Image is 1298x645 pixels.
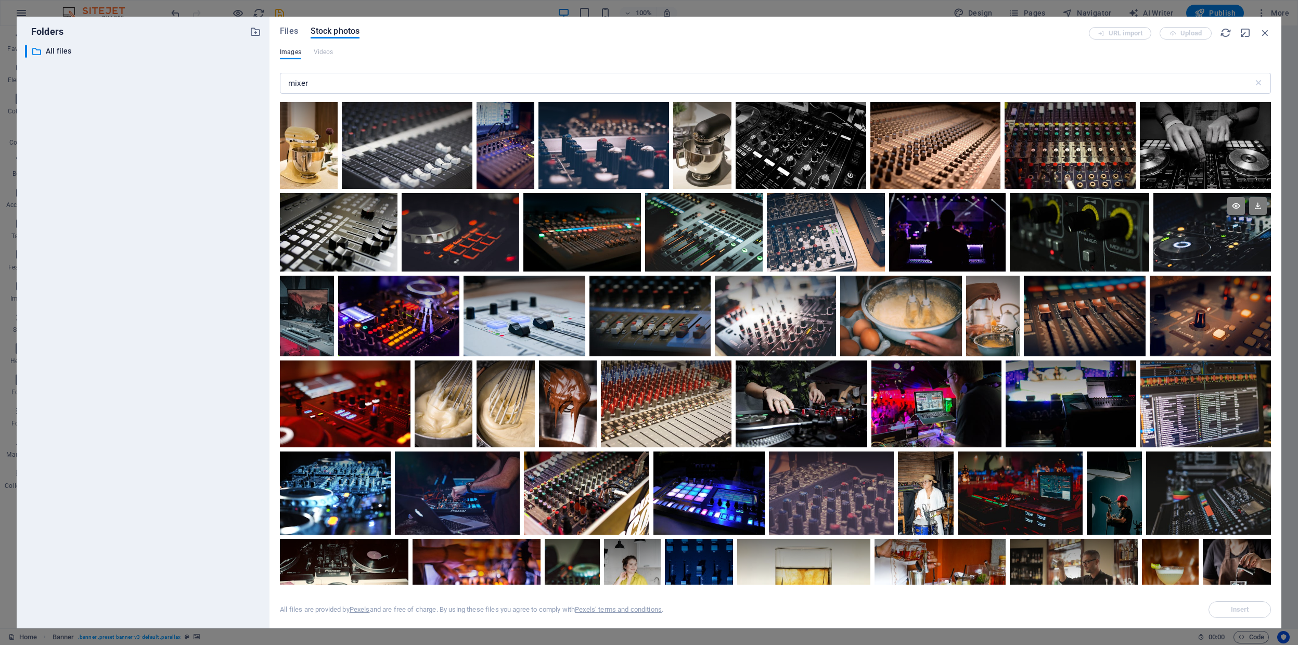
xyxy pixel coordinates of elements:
[575,605,662,613] a: Pexels’ terms and conditions
[1240,27,1251,38] i: Minimize
[1260,27,1271,38] i: Close
[250,26,261,37] i: Create new folder
[46,45,242,57] p: All files
[25,45,27,58] div: ​
[280,605,663,614] div: All files are provided by and are free of charge. By using these files you agree to comply with .
[1220,27,1231,38] i: Reload
[280,25,298,37] span: Files
[280,46,301,58] span: Images
[350,605,370,613] a: Pexels
[280,73,1253,94] input: Search
[314,46,333,58] span: This file type is not supported by this element
[1209,601,1271,618] span: Select a file first
[25,25,63,38] p: Folders
[311,25,359,37] span: Stock photos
